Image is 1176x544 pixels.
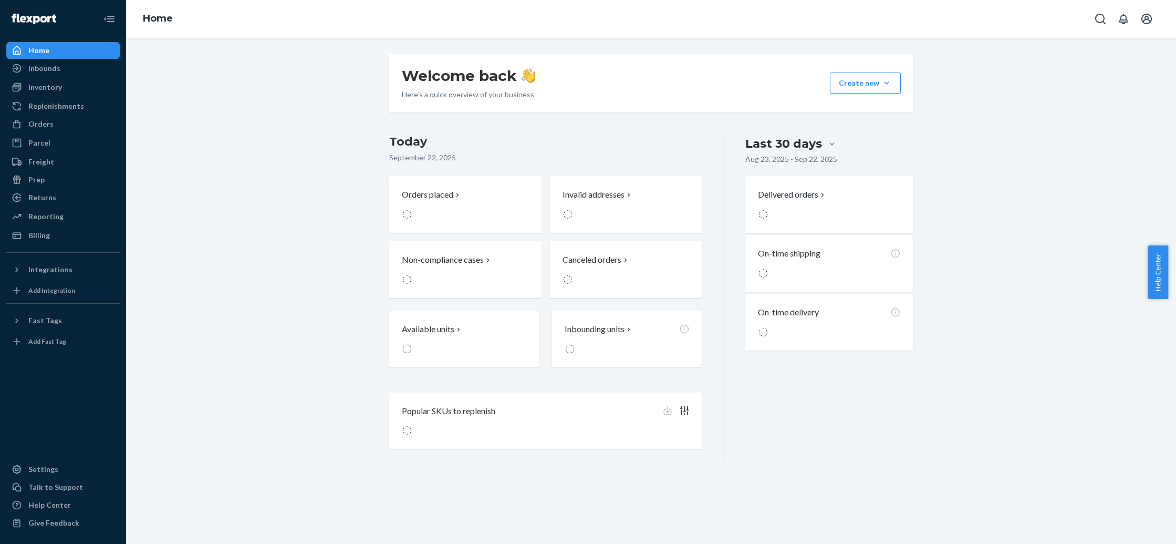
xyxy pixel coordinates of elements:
p: On-time shipping [758,248,820,260]
a: Reporting [6,208,120,225]
div: Integrations [28,264,72,275]
button: Integrations [6,261,120,278]
a: Prep [6,171,120,188]
button: Delivered orders [758,189,827,201]
p: Here’s a quick overview of your business [402,89,536,100]
p: Aug 23, 2025 - Sep 22, 2025 [745,154,837,165]
div: Replenishments [28,101,84,111]
button: Create new [830,73,901,94]
button: Inbounding units [552,311,702,367]
button: Fast Tags [6,312,120,329]
div: Give Feedback [28,518,79,528]
p: September 22, 2025 [389,152,703,163]
button: Orders placed [389,176,542,233]
button: Help Center [1148,245,1168,299]
a: Inventory [6,79,120,96]
a: Home [6,42,120,59]
p: Invalid addresses [563,189,625,201]
button: Open Search Box [1090,8,1111,29]
button: Non-compliance cases [389,241,542,298]
div: Prep [28,175,45,185]
a: Add Integration [6,282,120,299]
button: Open notifications [1113,8,1134,29]
ol: breadcrumbs [134,4,181,34]
button: Give Feedback [6,515,120,531]
div: Inventory [28,82,62,93]
div: Billing [28,230,50,241]
button: Available units [389,311,539,367]
button: Close Navigation [99,8,120,29]
div: Freight [28,157,54,167]
p: Non-compliance cases [402,254,484,266]
a: Billing [6,227,120,244]
button: Invalid addresses [550,176,702,233]
div: Returns [28,192,56,203]
div: Orders [28,119,54,129]
a: Parcel [6,135,120,151]
a: Help Center [6,497,120,514]
a: Orders [6,116,120,132]
div: Add Integration [28,286,75,295]
p: Orders placed [402,189,453,201]
div: Fast Tags [28,315,62,326]
div: Inbounds [28,63,60,74]
a: Add Fast Tag [6,333,120,350]
button: Talk to Support [6,479,120,496]
p: Inbounding units [565,323,625,335]
div: Parcel [28,138,50,148]
p: Available units [402,323,454,335]
div: Home [28,45,49,56]
div: Reporting [28,211,64,222]
a: Returns [6,189,120,206]
a: Replenishments [6,98,120,115]
a: Home [143,13,173,24]
img: Flexport logo [12,14,56,24]
h3: Today [389,134,703,150]
button: Canceled orders [550,241,702,298]
div: Settings [28,464,58,475]
p: Canceled orders [563,254,621,266]
a: Settings [6,461,120,478]
a: Freight [6,153,120,170]
h1: Welcome back [402,66,536,85]
div: Add Fast Tag [28,337,66,346]
p: Popular SKUs to replenish [402,405,495,417]
p: On-time delivery [758,306,819,319]
div: Talk to Support [28,482,83,492]
img: hand-wave emoji [521,68,536,83]
div: Help Center [28,500,71,510]
div: Last 30 days [745,136,822,152]
button: Open account menu [1136,8,1157,29]
a: Inbounds [6,60,120,77]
